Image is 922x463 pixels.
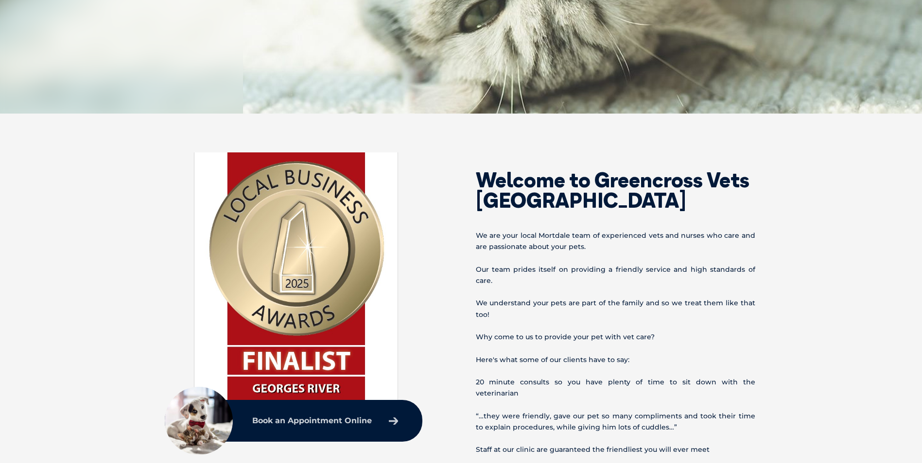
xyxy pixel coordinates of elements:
p: We are your local Mortdale team of experienced vets and nurses who care and are passionate about ... [476,230,755,252]
p: Our team prides itself on providing a friendly service and high standards of care. [476,264,755,286]
a: Book an Appointment Online [247,412,403,430]
p: Why come to us to provide your pet with vet care? [476,331,755,343]
p: Staff at our clinic are guaranteed the friendliest you will ever meet [476,444,755,455]
p: We understand your pets are part of the family and so we treat them like that too! [476,298,755,320]
p: Book an Appointment Online [252,417,372,425]
p: 20 minute consults so you have plenty of time to sit down with the veterinarian [476,377,755,399]
p: “…they were friendly, gave our pet so many compliments and took their time to explain procedures,... [476,411,755,433]
p: Here's what some of our clients have to say: [476,354,755,365]
h2: Welcome to Greencross Vets [GEOGRAPHIC_DATA] [476,170,755,211]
